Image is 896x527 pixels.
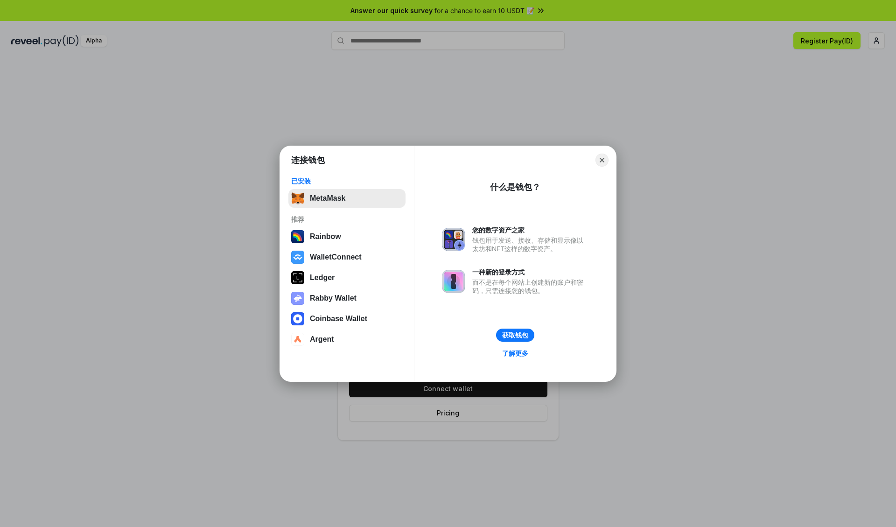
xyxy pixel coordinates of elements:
[291,333,304,346] img: svg+xml,%3Csvg%20width%3D%2228%22%20height%3D%2228%22%20viewBox%3D%220%200%2028%2028%22%20fill%3D...
[310,315,367,323] div: Coinbase Wallet
[291,215,403,224] div: 推荐
[502,331,528,339] div: 获取钱包
[288,330,406,349] button: Argent
[291,177,403,185] div: 已安装
[472,236,588,253] div: 钱包用于发送、接收、存储和显示像以太坊和NFT这样的数字资产。
[291,192,304,205] img: svg+xml,%3Csvg%20fill%3D%22none%22%20height%3D%2233%22%20viewBox%3D%220%200%2035%2033%22%20width%...
[288,189,406,208] button: MetaMask
[291,292,304,305] img: svg+xml,%3Csvg%20xmlns%3D%22http%3A%2F%2Fwww.w3.org%2F2000%2Fsvg%22%20fill%3D%22none%22%20viewBox...
[595,154,609,167] button: Close
[496,329,534,342] button: 获取钱包
[310,194,345,203] div: MetaMask
[442,228,465,251] img: svg+xml,%3Csvg%20xmlns%3D%22http%3A%2F%2Fwww.w3.org%2F2000%2Fsvg%22%20fill%3D%22none%22%20viewBox...
[442,270,465,293] img: svg+xml,%3Csvg%20xmlns%3D%22http%3A%2F%2Fwww.w3.org%2F2000%2Fsvg%22%20fill%3D%22none%22%20viewBox...
[291,271,304,284] img: svg+xml,%3Csvg%20xmlns%3D%22http%3A%2F%2Fwww.w3.org%2F2000%2Fsvg%22%20width%3D%2228%22%20height%3...
[288,289,406,308] button: Rabby Wallet
[472,268,588,276] div: 一种新的登录方式
[291,155,325,166] h1: 连接钱包
[291,312,304,325] img: svg+xml,%3Csvg%20width%3D%2228%22%20height%3D%2228%22%20viewBox%3D%220%200%2028%2028%22%20fill%3D...
[490,182,540,193] div: 什么是钱包？
[288,309,406,328] button: Coinbase Wallet
[472,226,588,234] div: 您的数字资产之家
[310,232,341,241] div: Rainbow
[288,248,406,267] button: WalletConnect
[472,278,588,295] div: 而不是在每个网站上创建新的账户和密码，只需连接您的钱包。
[288,268,406,287] button: Ledger
[310,335,334,344] div: Argent
[291,251,304,264] img: svg+xml,%3Csvg%20width%3D%2228%22%20height%3D%2228%22%20viewBox%3D%220%200%2028%2028%22%20fill%3D...
[310,274,335,282] div: Ledger
[310,294,357,302] div: Rabby Wallet
[291,230,304,243] img: svg+xml,%3Csvg%20width%3D%22120%22%20height%3D%22120%22%20viewBox%3D%220%200%20120%20120%22%20fil...
[310,253,362,261] div: WalletConnect
[502,349,528,358] div: 了解更多
[288,227,406,246] button: Rainbow
[497,347,534,359] a: 了解更多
